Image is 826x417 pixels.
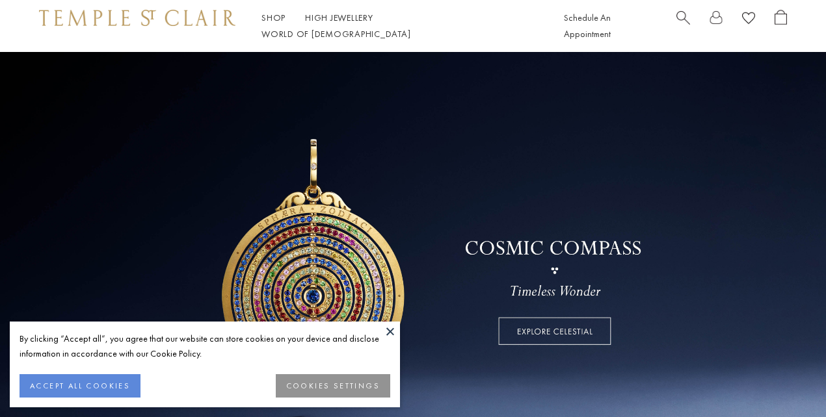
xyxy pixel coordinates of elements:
[564,12,611,40] a: Schedule An Appointment
[20,374,140,398] button: ACCEPT ALL COOKIES
[775,10,787,42] a: Open Shopping Bag
[261,28,410,40] a: World of [DEMOGRAPHIC_DATA]World of [DEMOGRAPHIC_DATA]
[20,331,390,361] div: By clicking “Accept all”, you agree that our website can store cookies on your device and disclos...
[676,10,690,42] a: Search
[39,10,235,25] img: Temple St. Clair
[742,10,755,30] a: View Wishlist
[276,374,390,398] button: COOKIES SETTINGS
[261,10,535,42] nav: Main navigation
[761,356,813,404] iframe: Gorgias live chat messenger
[261,12,286,23] a: ShopShop
[305,12,373,23] a: High JewelleryHigh Jewellery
